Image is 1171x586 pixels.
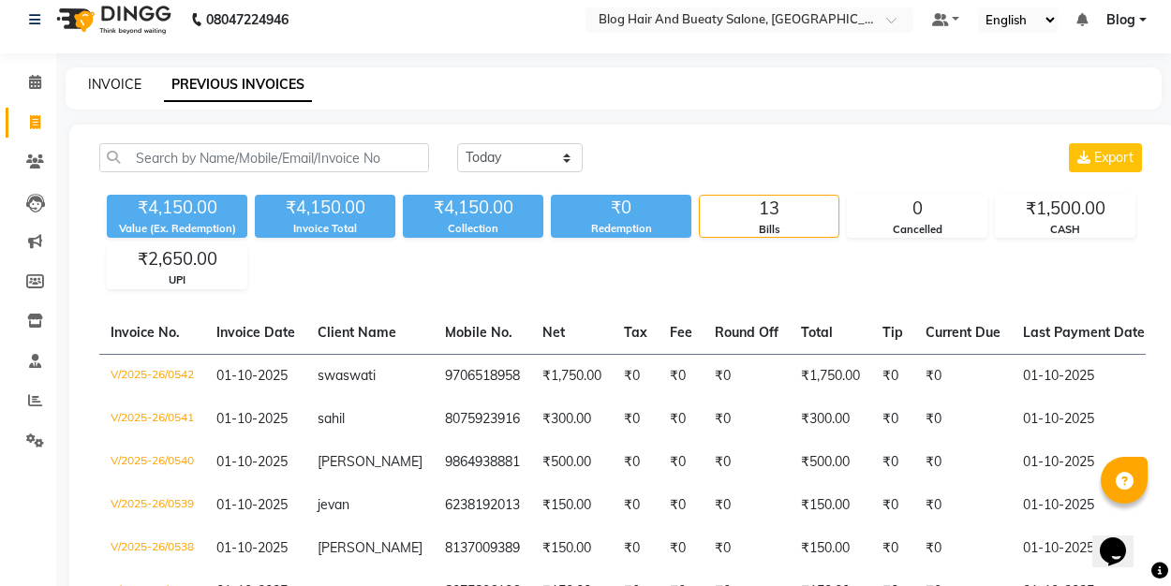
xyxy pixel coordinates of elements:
[318,410,345,427] span: sahil
[318,539,422,556] span: [PERSON_NAME]
[403,221,543,237] div: Collection
[790,484,871,527] td: ₹150.00
[1094,149,1134,166] span: Export
[1092,511,1152,567] iframe: chat widget
[790,527,871,570] td: ₹150.00
[613,354,659,398] td: ₹0
[613,527,659,570] td: ₹0
[434,527,531,570] td: 8137009389
[700,196,838,222] div: 13
[111,324,180,341] span: Invoice No.
[882,324,903,341] span: Tip
[996,222,1134,238] div: CASH
[1012,398,1156,441] td: 01-10-2025
[659,354,704,398] td: ₹0
[99,354,205,398] td: V/2025-26/0542
[531,354,613,398] td: ₹1,750.00
[914,441,1012,484] td: ₹0
[99,441,205,484] td: V/2025-26/0540
[848,222,986,238] div: Cancelled
[445,324,512,341] span: Mobile No.
[216,496,288,513] span: 01-10-2025
[670,324,692,341] span: Fee
[1012,484,1156,527] td: 01-10-2025
[659,398,704,441] td: ₹0
[848,196,986,222] div: 0
[700,222,838,238] div: Bills
[216,367,288,384] span: 01-10-2025
[318,496,349,513] span: jevan
[434,484,531,527] td: 6238192013
[926,324,1001,341] span: Current Due
[531,441,613,484] td: ₹500.00
[216,410,288,427] span: 01-10-2025
[318,453,422,470] span: [PERSON_NAME]
[1023,324,1145,341] span: Last Payment Date
[715,324,778,341] span: Round Off
[914,398,1012,441] td: ₹0
[88,76,141,93] a: INVOICE
[216,453,288,470] span: 01-10-2025
[318,367,376,384] span: swaswati
[613,441,659,484] td: ₹0
[531,527,613,570] td: ₹150.00
[659,527,704,570] td: ₹0
[99,484,205,527] td: V/2025-26/0539
[434,354,531,398] td: 9706518958
[659,441,704,484] td: ₹0
[1069,143,1142,172] button: Export
[107,221,247,237] div: Value (Ex. Redemption)
[531,484,613,527] td: ₹150.00
[996,196,1134,222] div: ₹1,500.00
[613,484,659,527] td: ₹0
[434,398,531,441] td: 8075923916
[871,398,914,441] td: ₹0
[790,354,871,398] td: ₹1,750.00
[216,324,295,341] span: Invoice Date
[704,354,790,398] td: ₹0
[1012,527,1156,570] td: 01-10-2025
[914,354,1012,398] td: ₹0
[624,324,647,341] span: Tax
[255,195,395,221] div: ₹4,150.00
[99,527,205,570] td: V/2025-26/0538
[704,441,790,484] td: ₹0
[1012,354,1156,398] td: 01-10-2025
[551,221,691,237] div: Redemption
[99,143,429,172] input: Search by Name/Mobile/Email/Invoice No
[164,68,312,102] a: PREVIOUS INVOICES
[704,398,790,441] td: ₹0
[551,195,691,221] div: ₹0
[107,195,247,221] div: ₹4,150.00
[871,527,914,570] td: ₹0
[659,484,704,527] td: ₹0
[99,398,205,441] td: V/2025-26/0541
[914,484,1012,527] td: ₹0
[790,441,871,484] td: ₹500.00
[914,527,1012,570] td: ₹0
[108,246,246,272] div: ₹2,650.00
[1012,441,1156,484] td: 01-10-2025
[403,195,543,221] div: ₹4,150.00
[255,221,395,237] div: Invoice Total
[790,398,871,441] td: ₹300.00
[108,272,246,288] div: UPI
[434,441,531,484] td: 9864938881
[704,484,790,527] td: ₹0
[871,484,914,527] td: ₹0
[871,354,914,398] td: ₹0
[801,324,833,341] span: Total
[542,324,565,341] span: Net
[1106,10,1135,30] span: Blog
[704,527,790,570] td: ₹0
[871,441,914,484] td: ₹0
[613,398,659,441] td: ₹0
[216,539,288,556] span: 01-10-2025
[318,324,396,341] span: Client Name
[531,398,613,441] td: ₹300.00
